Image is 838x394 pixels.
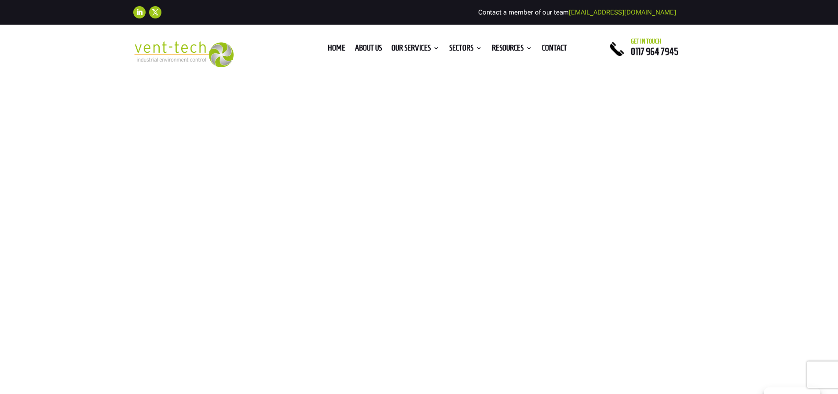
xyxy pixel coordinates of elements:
[449,45,482,55] a: Sectors
[542,45,567,55] a: Contact
[355,45,382,55] a: About us
[492,45,532,55] a: Resources
[569,8,676,16] a: [EMAIL_ADDRESS][DOMAIN_NAME]
[133,41,234,67] img: 2023-09-27T08_35_16.549ZVENT-TECH---Clear-background
[478,8,676,16] span: Contact a member of our team
[149,6,161,18] a: Follow on X
[631,38,661,45] span: Get in touch
[328,45,345,55] a: Home
[133,6,146,18] a: Follow on LinkedIn
[392,45,439,55] a: Our Services
[631,46,678,57] a: 0117 964 7945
